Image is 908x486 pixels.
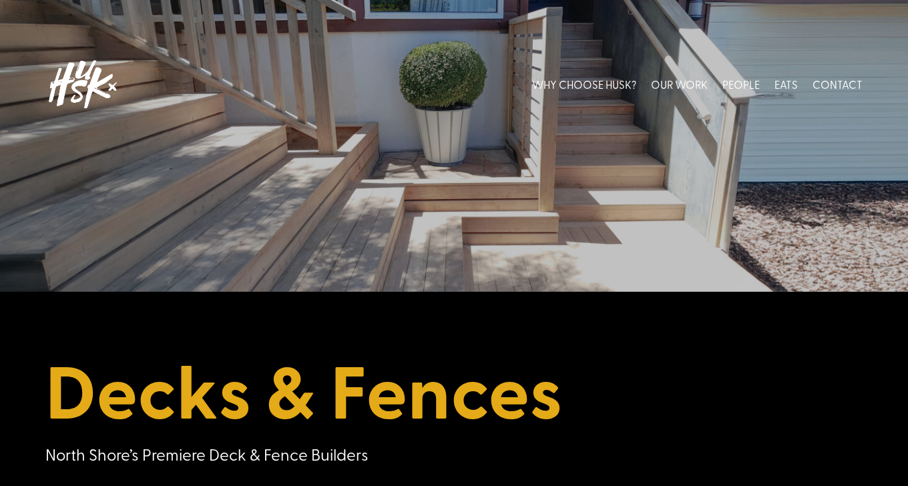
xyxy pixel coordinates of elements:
[651,55,708,114] a: OUR WORK
[45,441,646,468] div: North Shore’s Premiere Deck & Fence Builders
[45,55,119,114] img: Husk logo
[813,55,863,114] a: CONTACT
[722,55,760,114] a: PEOPLE
[532,55,636,114] a: WHY CHOOSE HUSK?
[45,346,863,441] h1: Decks & Fences
[774,55,798,114] a: EATS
